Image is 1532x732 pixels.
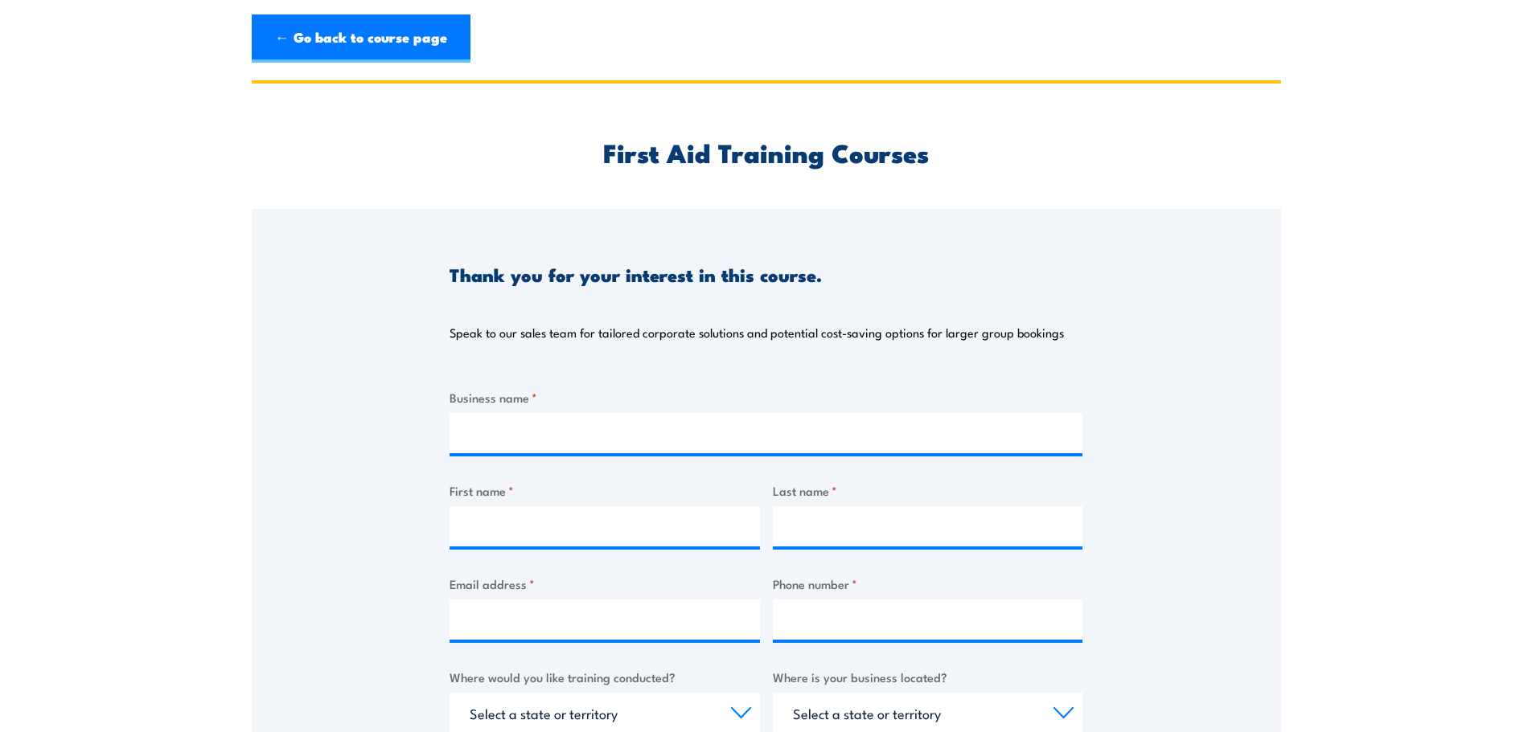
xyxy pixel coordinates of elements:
label: Phone number [773,575,1083,593]
label: Where would you like training conducted? [450,668,760,686]
h3: Thank you for your interest in this course. [450,265,822,284]
label: First name [450,481,760,500]
label: Email address [450,575,760,593]
label: Business name [450,388,1082,407]
h2: First Aid Training Courses [450,141,1082,163]
label: Where is your business located? [773,668,1083,686]
p: Speak to our sales team for tailored corporate solutions and potential cost-saving options for la... [450,325,1064,341]
a: ← Go back to course page [252,14,470,63]
label: Last name [773,481,1083,500]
